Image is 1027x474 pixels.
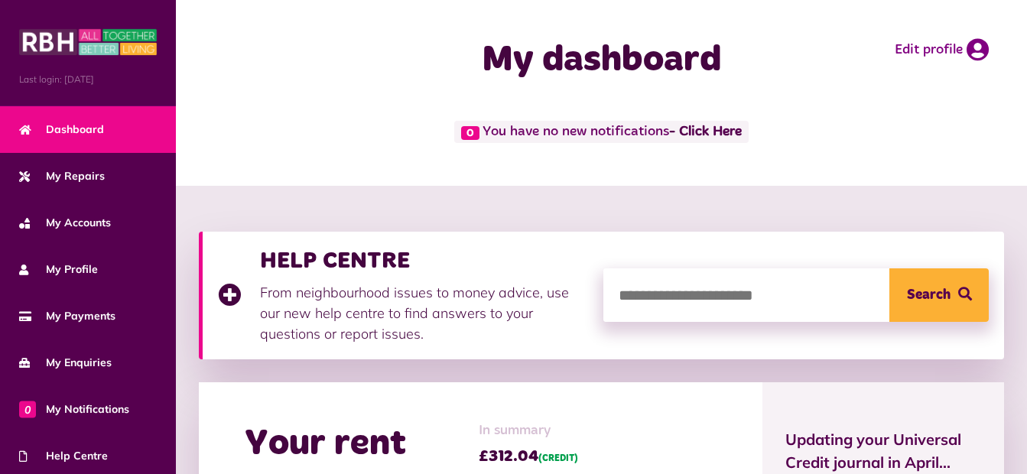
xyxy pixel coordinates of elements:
[785,428,981,474] span: Updating your Universal Credit journal in April...
[461,126,479,140] span: 0
[479,420,578,441] span: In summary
[19,73,157,86] span: Last login: [DATE]
[260,247,588,274] h3: HELP CENTRE
[19,401,129,417] span: My Notifications
[19,355,112,371] span: My Enquiries
[907,268,951,322] span: Search
[19,308,115,324] span: My Payments
[479,445,578,468] span: £312.04
[19,168,105,184] span: My Repairs
[19,122,104,138] span: Dashboard
[889,268,989,322] button: Search
[19,401,36,417] span: 0
[19,448,108,464] span: Help Centre
[260,282,588,344] p: From neighbourhood issues to money advice, use our new help centre to find answers to your questi...
[404,38,799,83] h1: My dashboard
[669,125,742,139] a: - Click Here
[19,27,157,57] img: MyRBH
[19,261,98,278] span: My Profile
[19,215,111,231] span: My Accounts
[538,454,578,463] span: (CREDIT)
[454,121,749,143] span: You have no new notifications
[895,38,989,61] a: Edit profile
[245,422,406,466] h2: Your rent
